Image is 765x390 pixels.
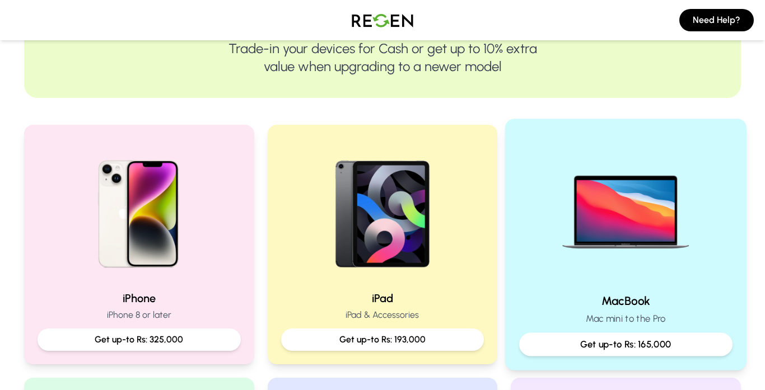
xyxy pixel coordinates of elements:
button: Need Help? [679,9,754,31]
p: iPad & Accessories [281,308,484,322]
p: Get up-to Rs: 165,000 [529,337,723,351]
img: Logo [343,4,422,36]
p: iPhone 8 or later [38,308,241,322]
h2: MacBook [519,293,733,309]
p: Get up-to Rs: 325,000 [46,333,232,346]
p: Trade-in your devices for Cash or get up to 10% extra value when upgrading to a newer model [60,40,705,76]
img: MacBook [551,133,701,284]
p: Get up-to Rs: 193,000 [290,333,475,346]
img: iPad [311,138,454,281]
h2: iPad [281,290,484,306]
p: Mac mini to the Pro [519,312,733,326]
img: iPhone [67,138,211,281]
h2: iPhone [38,290,241,306]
